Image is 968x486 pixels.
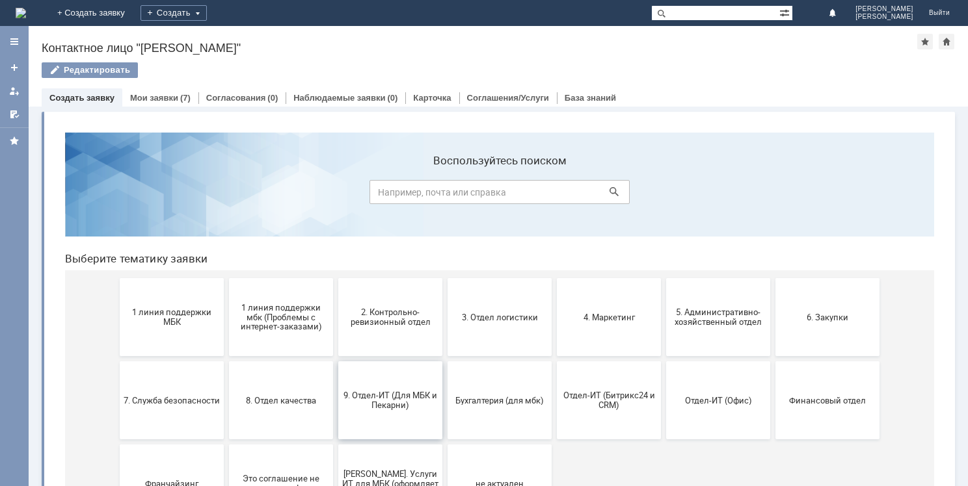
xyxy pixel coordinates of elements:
[506,268,602,288] span: Отдел-ИТ (Битрикс24 и CRM)
[917,34,933,49] div: Добавить в избранное
[293,93,385,103] a: Наблюдаемые заявки
[267,93,278,103] div: (0)
[855,13,913,21] span: [PERSON_NAME]
[565,93,616,103] a: База знаний
[65,322,169,400] button: Франчайзинг
[180,93,191,103] div: (7)
[502,239,606,317] button: Отдел-ИТ (Битрикс24 и CRM)
[721,239,825,317] button: Финансовый отдел
[178,180,275,209] span: 1 линия поддержки мбк (Проблемы с интернет-заказами)
[284,239,388,317] button: 9. Отдел-ИТ (Для МБК и Пекарни)
[65,239,169,317] button: 7. Служба безопасности
[42,42,917,55] div: Контактное лицо "[PERSON_NAME]"
[178,273,275,283] span: 8. Отдел качества
[502,156,606,234] button: 4. Маркетинг
[4,81,25,101] a: Мои заявки
[939,34,954,49] div: Сделать домашней страницей
[725,190,821,199] span: 6. Закупки
[206,93,266,103] a: Согласования
[288,185,384,205] span: 2. Контрольно-ревизионный отдел
[397,356,493,366] span: не актуален
[65,156,169,234] button: 1 линия поддержки МБК
[615,185,712,205] span: 5. Административно-хозяйственный отдел
[178,352,275,371] span: Это соглашение не активно!
[10,130,880,143] header: Выберите тематику заявки
[284,156,388,234] button: 2. Контрольно-ревизионный отдел
[174,239,278,317] button: 8. Отдел качества
[413,93,451,103] a: Карточка
[467,93,549,103] a: Соглашения/Услуги
[69,356,165,366] span: Франчайзинг
[393,239,497,317] button: Бухгалтерия (для мбк)
[393,322,497,400] button: не актуален
[174,156,278,234] button: 1 линия поддержки мбк (Проблемы с интернет-заказами)
[16,8,26,18] img: logo
[315,58,575,82] input: Например, почта или справка
[721,156,825,234] button: 6. Закупки
[725,273,821,283] span: Финансовый отдел
[397,190,493,199] span: 3. Отдел логистики
[4,57,25,78] a: Создать заявку
[615,273,712,283] span: Отдел-ИТ (Офис)
[288,268,384,288] span: 9. Отдел-ИТ (Для МБК и Пекарни)
[130,93,178,103] a: Мои заявки
[506,190,602,199] span: 4. Маркетинг
[174,322,278,400] button: Это соглашение не активно!
[16,8,26,18] a: Перейти на домашнюю страницу
[855,5,913,13] span: [PERSON_NAME]
[612,156,716,234] button: 5. Административно-хозяйственный отдел
[387,93,397,103] div: (0)
[315,32,575,45] label: Воспользуйтесь поиском
[779,6,792,18] span: Расширенный поиск
[69,185,165,205] span: 1 линия поддержки МБК
[284,322,388,400] button: [PERSON_NAME]. Услуги ИТ для МБК (оформляет L1)
[141,5,207,21] div: Создать
[49,93,114,103] a: Создать заявку
[393,156,497,234] button: 3. Отдел логистики
[397,273,493,283] span: Бухгалтерия (для мбк)
[288,346,384,376] span: [PERSON_NAME]. Услуги ИТ для МБК (оформляет L1)
[612,239,716,317] button: Отдел-ИТ (Офис)
[69,273,165,283] span: 7. Служба безопасности
[4,104,25,125] a: Мои согласования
